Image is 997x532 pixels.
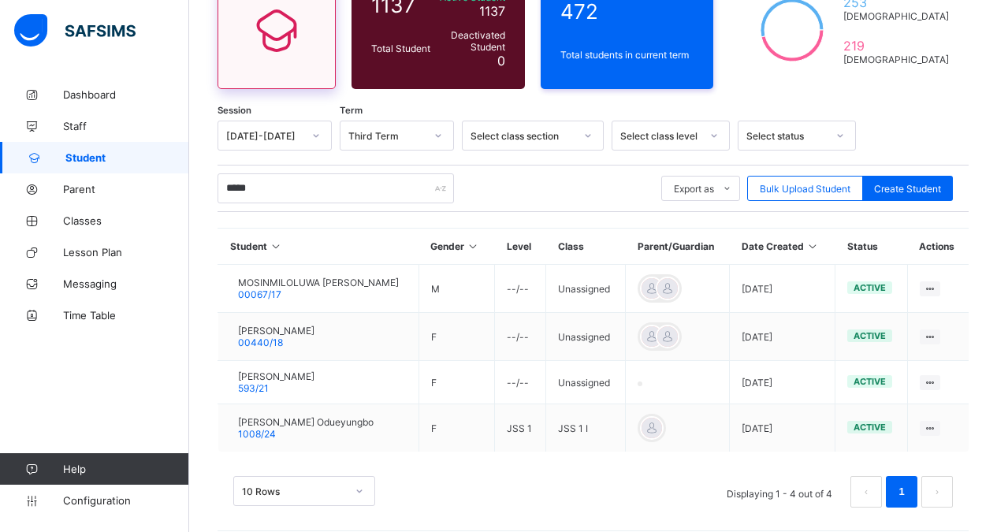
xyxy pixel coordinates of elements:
[63,277,189,290] span: Messaging
[546,265,626,313] td: Unassigned
[238,325,314,337] span: [PERSON_NAME]
[843,38,949,54] span: 219
[674,183,714,195] span: Export as
[471,130,575,142] div: Select class section
[479,3,505,19] span: 1137
[495,404,546,452] td: JSS 1
[14,14,136,47] img: safsims
[730,265,835,313] td: [DATE]
[806,240,820,252] i: Sort in Ascending Order
[854,422,886,433] span: active
[367,39,434,58] div: Total Student
[419,361,494,404] td: F
[854,282,886,293] span: active
[715,476,844,508] li: Displaying 1 - 4 out of 4
[626,229,730,265] th: Parent/Guardian
[730,361,835,404] td: [DATE]
[850,476,882,508] button: prev page
[894,482,909,502] a: 1
[238,370,314,382] span: [PERSON_NAME]
[497,53,505,69] span: 0
[730,313,835,361] td: [DATE]
[63,88,189,101] span: Dashboard
[238,277,399,288] span: MOSINMILOLUWA [PERSON_NAME]
[546,361,626,404] td: Unassigned
[419,229,494,265] th: Gender
[63,463,188,475] span: Help
[238,382,269,394] span: 593/21
[270,240,283,252] i: Sort in Ascending Order
[560,49,694,61] span: Total students in current term
[63,494,188,507] span: Configuration
[843,10,949,22] span: [DEMOGRAPHIC_DATA]
[760,183,850,195] span: Bulk Upload Student
[467,240,480,252] i: Sort in Ascending Order
[546,229,626,265] th: Class
[63,246,189,259] span: Lesson Plan
[730,229,835,265] th: Date Created
[886,476,917,508] li: 1
[63,309,189,322] span: Time Table
[746,130,827,142] div: Select status
[419,313,494,361] td: F
[854,330,886,341] span: active
[620,130,701,142] div: Select class level
[907,229,969,265] th: Actions
[495,313,546,361] td: --/--
[495,361,546,404] td: --/--
[238,337,283,348] span: 00440/18
[238,288,281,300] span: 00067/17
[546,313,626,361] td: Unassigned
[238,428,276,440] span: 1008/24
[854,376,886,387] span: active
[921,476,953,508] button: next page
[419,265,494,313] td: M
[65,151,189,164] span: Student
[850,476,882,508] li: 上一页
[495,265,546,313] td: --/--
[546,404,626,452] td: JSS 1 I
[835,229,907,265] th: Status
[63,183,189,195] span: Parent
[218,105,251,116] span: Session
[730,404,835,452] td: [DATE]
[495,229,546,265] th: Level
[238,416,374,428] span: [PERSON_NAME] Odueyungbo
[419,404,494,452] td: F
[226,130,303,142] div: [DATE]-[DATE]
[348,130,425,142] div: Third Term
[874,183,941,195] span: Create Student
[63,214,189,227] span: Classes
[63,120,189,132] span: Staff
[921,476,953,508] li: 下一页
[242,485,346,497] div: 10 Rows
[438,29,505,53] span: Deactivated Student
[340,105,363,116] span: Term
[218,229,419,265] th: Student
[843,54,949,65] span: [DEMOGRAPHIC_DATA]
